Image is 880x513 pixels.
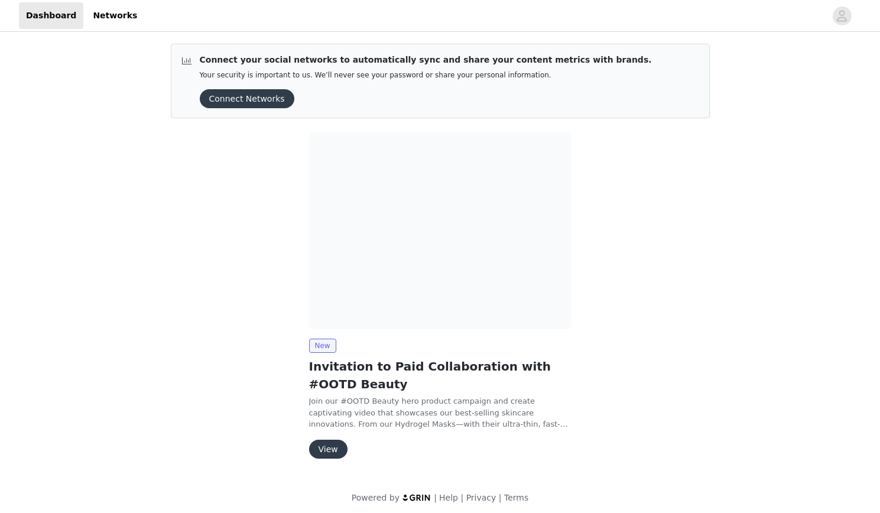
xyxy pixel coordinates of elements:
[439,493,458,502] a: Help
[504,493,528,502] a: Terms
[499,493,502,502] span: |
[309,132,571,329] img: OOTDBEAUTY
[19,2,83,29] a: Dashboard
[466,493,496,502] a: Privacy
[86,2,144,29] a: Networks
[434,493,437,502] span: |
[200,71,652,80] p: Your security is important to us. We’ll never see your password or share your personal information.
[402,493,431,501] img: logo
[352,493,400,502] span: Powered by
[309,440,348,459] button: View
[309,445,348,454] a: View
[460,493,463,502] span: |
[836,7,847,25] div: avatar
[309,395,571,430] p: Join our #OOTD Beauty hero product campaign and create captivating video that showcases our best-...
[309,339,336,353] span: New
[200,54,652,66] p: Connect your social networks to automatically sync and share your content metrics with brands.
[200,89,294,108] button: Connect Networks
[309,358,571,393] h2: Invitation to Paid Collaboration with #OOTD Beauty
